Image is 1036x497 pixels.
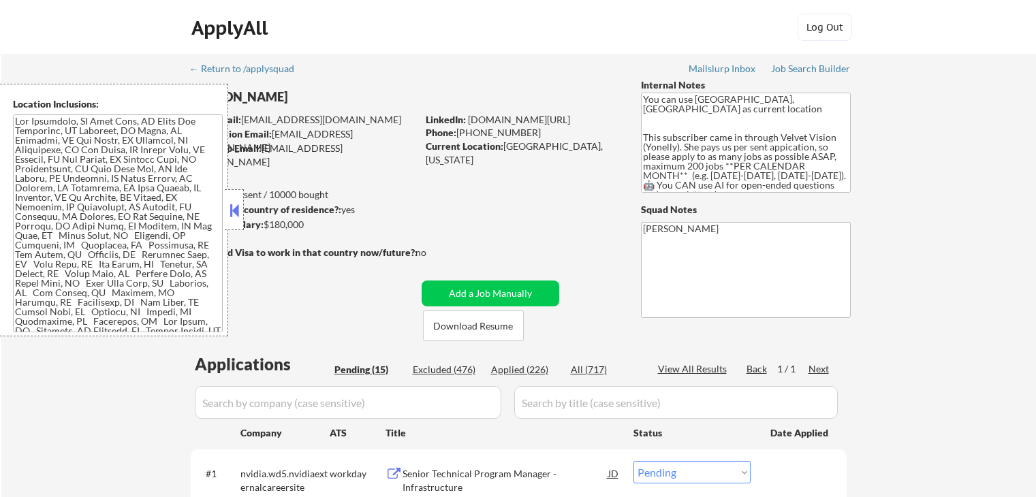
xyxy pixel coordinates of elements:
[206,467,230,481] div: #1
[658,362,731,376] div: View All Results
[689,63,757,77] a: Mailslurp Inbox
[189,63,307,77] a: ← Return to /applysquad
[747,362,768,376] div: Back
[191,16,272,39] div: ApplyAll
[403,467,608,494] div: Senior Technical Program Manager - Infrastructure
[426,126,618,140] div: [PHONE_NUMBER]
[777,362,809,376] div: 1 / 1
[422,280,559,306] button: Add a Job Manually
[191,89,471,106] div: [PERSON_NAME]
[240,467,330,494] div: nvidia.wd5.nvidiaexternalcareersite
[195,386,501,419] input: Search by company (case sensitive)
[771,64,851,74] div: Job Search Builder
[240,426,330,440] div: Company
[633,420,751,445] div: Status
[770,426,830,440] div: Date Applied
[426,140,618,166] div: [GEOGRAPHIC_DATA], [US_STATE]
[190,204,341,215] strong: Can work in country of residence?:
[415,246,454,259] div: no
[641,203,851,217] div: Squad Notes
[607,461,621,485] div: JD
[386,426,621,440] div: Title
[426,114,466,125] strong: LinkedIn:
[426,127,456,138] strong: Phone:
[189,64,307,74] div: ← Return to /applysquad
[191,246,418,258] strong: Will need Visa to work in that country now/future?:
[190,188,417,202] div: 226 sent / 10000 bought
[190,203,413,217] div: yes
[641,78,851,92] div: Internal Notes
[191,113,417,127] div: [EMAIL_ADDRESS][DOMAIN_NAME]
[423,310,524,341] button: Download Resume
[330,426,386,440] div: ATS
[13,97,223,111] div: Location Inclusions:
[330,467,386,481] div: workday
[689,64,757,74] div: Mailslurp Inbox
[514,386,838,419] input: Search by title (case sensitive)
[334,363,403,376] div: Pending (15)
[468,114,570,125] a: [DOMAIN_NAME][URL]
[413,363,481,376] div: Excluded (476)
[426,140,503,152] strong: Current Location:
[195,356,330,372] div: Applications
[809,362,830,376] div: Next
[491,363,559,376] div: Applied (226)
[191,127,417,154] div: [EMAIL_ADDRESS][DOMAIN_NAME]
[191,142,417,168] div: [EMAIL_ADDRESS][DOMAIN_NAME]
[190,218,417,231] div: $180,000
[771,63,851,77] a: Job Search Builder
[571,363,639,376] div: All (717)
[798,14,852,41] button: Log Out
